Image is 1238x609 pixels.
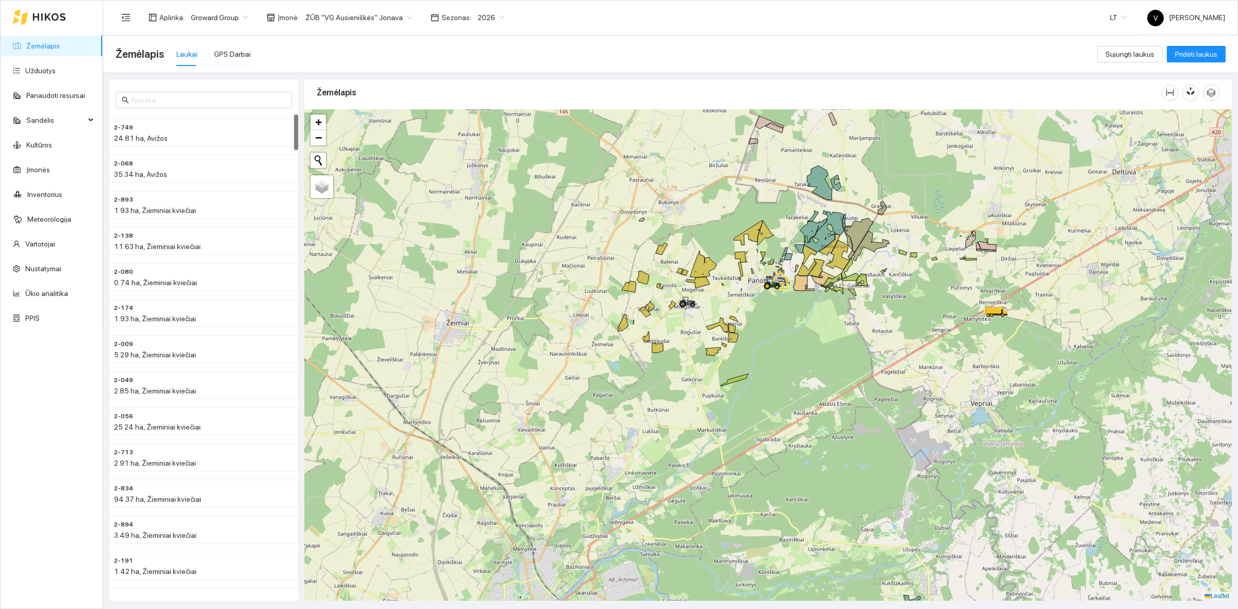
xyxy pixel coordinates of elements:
span: Aplinka : [159,12,185,23]
span: 2-138 [114,231,133,241]
span: 24.81 ha, Avižos [114,134,168,142]
span: menu-fold [121,13,131,22]
span: 1.93 ha, Žieminiai kviečiai [114,206,196,215]
span: 35.34 ha, Avižos [114,170,167,178]
a: Užduotys [25,67,56,75]
span: Įmonė : [278,12,299,23]
a: Kultūros [26,141,52,149]
span: 11.63 ha, Žieminiai kviečiai [114,242,201,251]
span: Pridėti laukus [1175,48,1217,60]
div: Laukai [176,48,198,60]
span: 2-049 [114,375,133,385]
button: Initiate a new search [311,153,326,168]
span: 2-068 [114,159,133,169]
a: Vartotojai [25,240,55,248]
a: Sujungti laukus [1097,50,1163,58]
button: Pridėti laukus [1167,46,1226,62]
span: 2-009 [114,339,133,349]
span: + [315,116,322,128]
span: calendar [431,13,439,22]
a: Žemėlapis [26,42,60,50]
span: 2.91 ha, Žieminiai kviečiai [114,459,196,467]
span: 2-713 [114,448,133,457]
span: ŽŪB "VG Ausieniškės" Jonava [305,10,412,25]
span: 2-191 [114,556,133,566]
span: 5.29 ha, Žieminiai kviečiai [114,351,196,359]
span: Groward Group [191,10,248,25]
span: layout [149,13,157,22]
a: Ūkio analitika [25,289,68,298]
a: Leaflet [1204,592,1229,600]
div: GPS Darbai [214,48,251,60]
span: 3.49 ha, Žieminiai kviečiai [114,531,197,539]
span: 94.37 ha, Žieminiai kviečiai [114,495,201,503]
button: menu-fold [116,7,136,28]
span: Sujungti laukus [1105,48,1154,60]
span: [PERSON_NAME] [1147,13,1225,22]
span: 2-080 [114,267,133,277]
span: column-width [1162,89,1178,97]
span: 0.74 ha, Žieminiai kviečiai [114,278,197,287]
span: 1.42 ha, Žieminiai kviečiai [114,567,197,575]
a: Meteorologija [27,215,71,223]
span: 2-056 [114,412,133,421]
span: 2026 [478,10,504,25]
a: Layers [311,175,333,198]
span: Sezonas : [442,12,471,23]
span: 2-893 [114,195,133,205]
span: Sandėlis [26,110,85,130]
a: Zoom in [311,114,326,130]
input: Paieška [131,94,286,106]
a: PPIS [25,314,40,322]
span: 1.93 ha, Žieminiai kviečiai [114,315,196,323]
a: Zoom out [311,130,326,145]
span: shop [267,13,275,22]
a: Inventorius [27,190,62,199]
button: Sujungti laukus [1097,46,1163,62]
span: Žemėlapis [116,46,164,62]
span: 25.24 ha, Žieminiai kviečiai [114,423,201,431]
span: − [315,131,322,144]
span: 2-174 [114,303,133,313]
a: Įmonės [26,166,50,174]
button: column-width [1162,85,1178,101]
a: Panaudoti resursai [26,91,85,100]
a: Pridėti laukus [1167,50,1226,58]
span: search [122,96,129,104]
span: 2.85 ha, Žieminiai kviečiai [114,387,196,395]
a: Nustatymai [25,265,61,273]
div: Žemėlapis [317,78,1162,107]
span: 2-834 [114,484,133,493]
span: 2-749 [114,123,133,133]
span: V [1153,10,1158,26]
span: 2-894 [114,520,133,530]
span: LT [1110,10,1127,25]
